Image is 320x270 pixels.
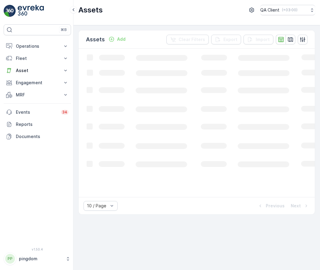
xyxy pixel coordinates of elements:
[4,52,71,64] button: Fleet
[61,27,67,32] p: ⌘B
[4,130,71,143] a: Documents
[78,5,103,15] p: Assets
[4,118,71,130] a: Reports
[266,203,285,209] p: Previous
[117,36,126,42] p: Add
[4,77,71,89] button: Engagement
[291,203,301,209] p: Next
[244,35,273,44] button: Import
[4,89,71,101] button: MRF
[4,106,71,118] a: Events34
[16,67,59,74] p: Asset
[16,43,59,49] p: Operations
[4,40,71,52] button: Operations
[256,36,270,43] p: Import
[4,247,71,251] span: v 1.50.4
[282,8,297,12] p: ( +03:00 )
[179,36,205,43] p: Clear Filters
[19,256,62,262] p: pingdom
[106,36,128,43] button: Add
[16,55,59,61] p: Fleet
[166,35,209,44] button: Clear Filters
[4,5,16,17] img: logo
[16,92,59,98] p: MRF
[211,35,241,44] button: Export
[4,252,71,265] button: PPpingdom
[223,36,237,43] p: Export
[290,202,310,209] button: Next
[257,202,285,209] button: Previous
[16,80,59,86] p: Engagement
[86,35,105,44] p: Assets
[62,110,67,115] p: 34
[4,64,71,77] button: Asset
[16,109,57,115] p: Events
[18,5,44,17] img: logo_light-DOdMpM7g.png
[16,133,69,140] p: Documents
[16,121,69,127] p: Reports
[5,254,15,264] div: PP
[260,5,315,15] button: QA Client(+03:00)
[260,7,279,13] p: QA Client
